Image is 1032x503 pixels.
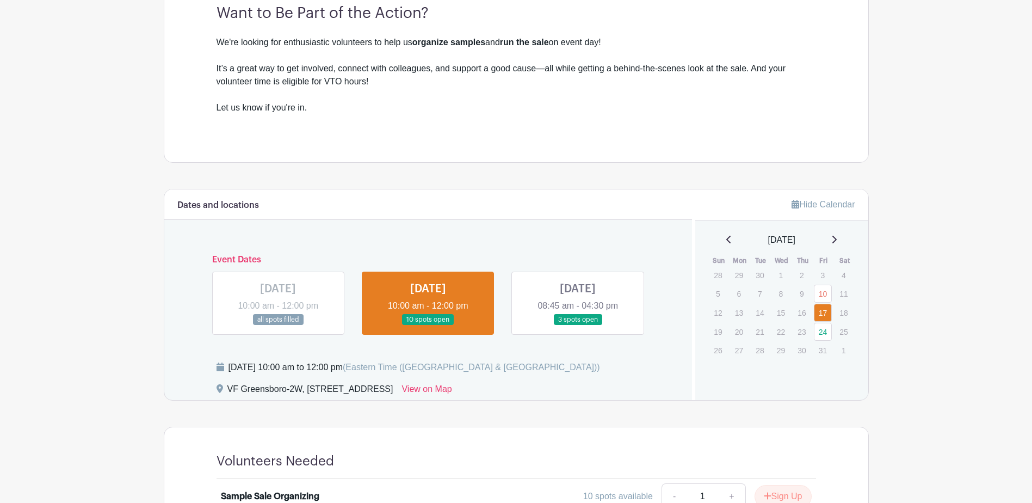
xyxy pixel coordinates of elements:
p: 27 [730,342,748,359]
th: Tue [750,255,771,266]
p: 6 [730,285,748,302]
p: 20 [730,323,748,340]
a: Hide Calendar [792,200,855,209]
p: 7 [751,285,769,302]
p: 12 [709,304,727,321]
p: 1 [835,342,852,359]
th: Mon [730,255,751,266]
p: 9 [793,285,811,302]
p: 23 [793,323,811,340]
h6: Dates and locations [177,200,259,211]
div: Sample Sale Organizing [221,490,319,503]
a: 17 [814,304,832,322]
p: 26 [709,342,727,359]
p: 25 [835,323,852,340]
p: 28 [751,342,769,359]
span: (Eastern Time ([GEOGRAPHIC_DATA] & [GEOGRAPHIC_DATA])) [343,363,600,372]
a: View on Map [401,383,452,400]
div: [DATE] 10:00 am to 12:00 pm [228,361,600,374]
h3: Want to Be Part of the Action? [217,4,816,23]
a: 24 [814,323,832,341]
th: Sun [708,255,730,266]
p: 11 [835,285,852,302]
th: Sat [834,255,855,266]
h6: Event Dates [203,255,653,265]
a: 10 [814,285,832,303]
p: 30 [751,267,769,284]
p: 28 [709,267,727,284]
p: 5 [709,285,727,302]
div: VF Greensboro-2W, [STREET_ADDRESS] [227,383,393,400]
div: Let us know if you're in. [217,101,816,127]
h4: Volunteers Needed [217,453,334,469]
p: 15 [772,304,790,321]
p: 13 [730,304,748,321]
th: Wed [771,255,793,266]
div: We're looking for enthusiastic volunteers to help us and on event day! It’s a great way to get in... [217,36,816,101]
p: 4 [835,267,852,284]
strong: run the sale [500,38,549,47]
p: 3 [814,267,832,284]
p: 19 [709,323,727,340]
p: 1 [772,267,790,284]
p: 30 [793,342,811,359]
p: 16 [793,304,811,321]
p: 29 [730,267,748,284]
div: 10 spots available [583,490,653,503]
p: 21 [751,323,769,340]
p: 8 [772,285,790,302]
p: 14 [751,304,769,321]
p: 31 [814,342,832,359]
th: Fri [813,255,835,266]
th: Thu [792,255,813,266]
p: 18 [835,304,852,321]
p: 2 [793,267,811,284]
span: [DATE] [768,234,795,247]
p: 29 [772,342,790,359]
p: 22 [772,323,790,340]
strong: organize samples [412,38,485,47]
